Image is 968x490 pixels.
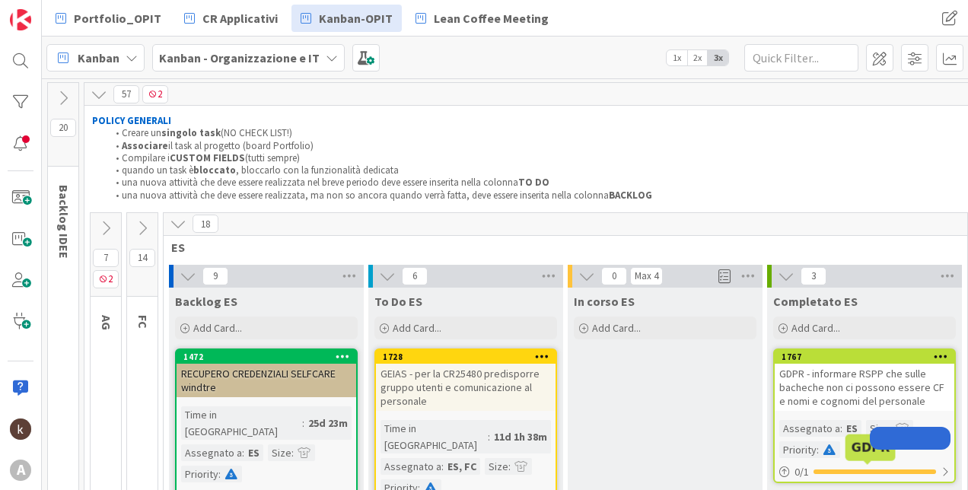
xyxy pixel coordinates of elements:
[708,50,728,65] span: 3x
[175,294,237,309] span: Backlog ES
[291,5,402,32] a: Kanban-OPIT
[441,458,444,475] span: :
[773,348,956,483] a: 1767GDPR - informare RSPP che sulle bacheche non ci possono essere CF e nomi e cognomi del person...
[791,321,840,335] span: Add Card...
[779,420,840,437] div: Assegnato a
[852,440,890,454] h5: GDPR
[794,464,809,480] span: 0 / 1
[171,240,948,255] span: ES
[490,428,551,445] div: 11d 1h 38m
[866,420,890,437] div: Size
[667,50,687,65] span: 1x
[801,267,826,285] span: 3
[381,458,441,475] div: Assegnato a
[775,350,954,411] div: 1767GDPR - informare RSPP che sulle bacheche non ci possono essere CF e nomi e cognomi del personale
[10,418,31,440] img: kh
[376,364,556,411] div: GEIAS - per la CR25480 predisporre gruppo utenti e comunicazione al personale
[376,350,556,411] div: 1728GEIAS - per la CR25480 predisporre gruppo utenti e comunicazione al personale
[402,267,428,285] span: 6
[393,321,441,335] span: Add Card...
[444,458,480,475] div: ES, FC
[181,406,302,440] div: Time in [GEOGRAPHIC_DATA]
[161,126,221,139] strong: singolo task
[177,350,356,364] div: 1472
[381,420,488,453] div: Time in [GEOGRAPHIC_DATA]
[635,272,658,280] div: Max 4
[518,176,549,189] strong: TO DO
[93,270,119,288] span: 2
[218,466,221,482] span: :
[193,215,218,233] span: 18
[842,420,861,437] div: ES
[193,164,236,177] strong: bloccato
[135,315,151,329] span: FC
[488,428,490,445] span: :
[775,350,954,364] div: 1767
[10,9,31,30] img: Visit kanbanzone.com
[609,189,652,202] strong: BACKLOG
[56,185,72,259] span: Backlog IDEE
[773,294,858,309] span: Completato ES
[177,364,356,397] div: RECUPERO CREDENZIALI SELFCARE windtre
[890,420,892,437] span: :
[782,352,954,362] div: 1767
[181,466,218,482] div: Priority
[202,9,278,27] span: CR Applicativi
[319,9,393,27] span: Kanban-OPIT
[181,444,242,461] div: Assegnato a
[687,50,708,65] span: 2x
[592,321,641,335] span: Add Card...
[601,267,627,285] span: 0
[175,5,287,32] a: CR Applicativi
[744,44,858,72] input: Quick Filter...
[304,415,352,431] div: 25d 23m
[93,249,119,267] span: 7
[376,350,556,364] div: 1728
[302,415,304,431] span: :
[74,9,161,27] span: Portfolio_OPIT
[50,119,76,137] span: 20
[159,50,320,65] b: Kanban - Organizzazione e IT
[113,85,139,103] span: 57
[374,294,422,309] span: To Do ES
[291,444,294,461] span: :
[508,458,511,475] span: :
[46,5,170,32] a: Portfolio_OPIT
[129,249,155,267] span: 14
[485,458,508,475] div: Size
[78,49,119,67] span: Kanban
[383,352,556,362] div: 1728
[242,444,244,461] span: :
[406,5,558,32] a: Lean Coffee Meeting
[10,460,31,481] div: A
[193,321,242,335] span: Add Card...
[817,441,819,458] span: :
[202,267,228,285] span: 9
[779,441,817,458] div: Priority
[840,420,842,437] span: :
[99,315,114,330] span: AG
[434,9,549,27] span: Lean Coffee Meeting
[268,444,291,461] div: Size
[92,114,171,127] strong: POLICY GENERALI
[170,151,245,164] strong: CUSTOM FIELDS
[177,350,356,397] div: 1472RECUPERO CREDENZIALI SELFCARE windtre
[244,444,263,461] div: ES
[775,463,954,482] div: 0/1
[183,352,356,362] div: 1472
[775,364,954,411] div: GDPR - informare RSPP che sulle bacheche non ci possono essere CF e nomi e cognomi del personale
[574,294,635,309] span: In corso ES
[142,85,168,103] span: 2
[122,139,168,152] strong: Associare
